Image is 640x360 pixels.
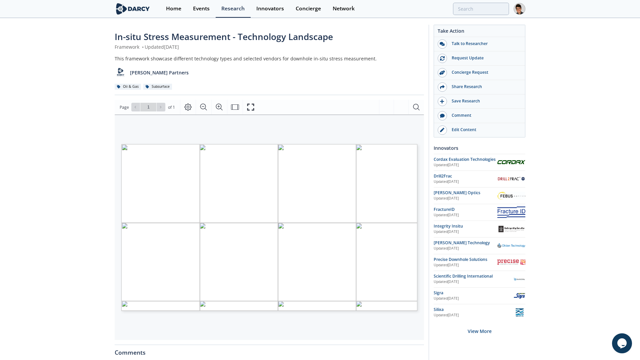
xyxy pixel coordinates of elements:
a: Precise Downhole Solutions Updated[DATE] Precise Downhole Solutions [434,257,525,268]
a: [PERSON_NAME] Optics Updated[DATE] Febus Optics [434,190,525,202]
a: Scientific Drilling International Updated[DATE] Scientific Drilling International [434,273,525,285]
img: Scientific Drilling International [514,273,525,285]
div: This framework showcase different technology types and selected vendors for downhole in-situ stre... [115,55,424,62]
div: Updated [DATE] [434,162,497,168]
div: Comment [447,112,522,118]
a: Cordax Evaluation Technologies Updated[DATE] Cordax Evaluation Technologies [434,156,525,168]
div: Sigra [434,290,514,296]
div: Updated [DATE] [434,296,514,301]
div: Innovators [256,6,284,11]
img: FractureID [497,207,525,218]
div: Network [333,6,355,11]
div: Updated [DATE] [434,313,514,318]
div: Concierge Request [447,69,522,75]
img: Sigra [514,290,525,302]
span: In-situ Stress Measurement - Technology Landscape [115,31,333,43]
div: Silixa [434,307,514,313]
div: Home [166,6,181,11]
div: Updated [DATE] [434,263,497,268]
div: Comments [115,345,424,356]
a: Drill2Frac Updated[DATE] Drill2Frac [434,173,525,185]
div: Updated [DATE] [434,196,497,201]
div: Talk to Researcher [447,41,522,47]
div: Framework Updated [DATE] [115,43,424,50]
div: Updated [DATE] [434,229,497,235]
div: [PERSON_NAME] Technology [434,240,497,246]
div: Take Action [434,27,525,37]
img: Drill2Frac [497,176,525,181]
div: Concierge [296,6,321,11]
div: Edit Content [447,127,522,133]
img: Oliden Technology [497,243,525,248]
img: Silixa [514,307,525,318]
div: [PERSON_NAME] Optics [434,190,497,196]
div: Share Research [447,84,522,90]
a: FractureID Updated[DATE] FractureID [434,207,525,218]
img: Febus Optics [497,192,525,200]
div: Updated [DATE] [434,213,497,218]
a: Integrity Insitu Updated[DATE] Integrity Insitu [434,223,525,235]
img: Profile [514,3,525,15]
div: Research [221,6,245,11]
div: Cordax Evaluation Technologies [434,156,497,162]
a: [PERSON_NAME] Technology Updated[DATE] Oliden Technology [434,240,525,252]
div: Innovators [434,142,525,154]
a: Edit Content [434,123,525,137]
div: Events [193,6,210,11]
div: Updated [DATE] [434,246,497,251]
img: Precise Downhole Solutions [497,260,525,265]
div: Drill2Frac [434,173,497,179]
div: Updated [DATE] [434,179,497,185]
div: Save Research [447,98,522,104]
div: FractureID [434,207,497,213]
input: Advanced Search [453,3,509,15]
iframe: chat widget [612,333,633,353]
div: Updated [DATE] [434,279,514,285]
img: logo-wide.svg [115,3,151,15]
img: Integrity Insitu [497,225,525,233]
div: Precise Downhole Solutions [434,257,497,263]
div: Integrity Insitu [434,223,497,229]
a: Sigra Updated[DATE] Sigra [434,290,525,302]
div: View More [434,321,525,342]
p: [PERSON_NAME] Partners [130,69,189,76]
span: • [141,44,145,50]
div: Oil & Gas [115,84,141,90]
div: Request Update [447,55,522,61]
img: Cordax Evaluation Technologies [497,160,525,164]
div: Subsurface [143,84,172,90]
div: Scientific Drilling International [434,273,514,279]
a: Silixa Updated[DATE] Silixa [434,307,525,318]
